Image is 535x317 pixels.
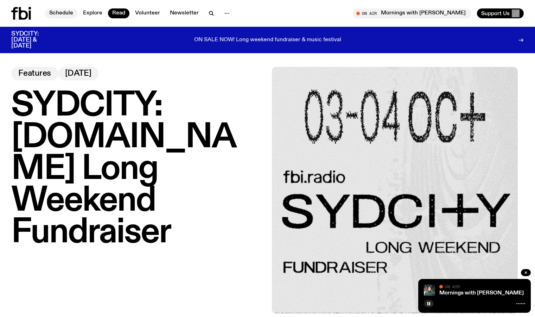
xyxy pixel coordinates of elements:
img: Radio presenter Ben Hansen sits in front of a wall of photos and an fbi radio sign. Film photo. B... [424,285,435,296]
a: Newsletter [166,8,203,18]
span: [DATE] [65,70,91,77]
a: Read [108,8,129,18]
a: Volunteer [131,8,164,18]
a: Explore [79,8,107,18]
span: On Air [445,284,460,289]
h3: SYDCITY: [DATE] & [DATE] [11,31,56,49]
h1: SYDCITY: [DOMAIN_NAME] Long Weekend Fundraiser [11,90,263,249]
a: Schedule [45,8,77,18]
button: On AirMornings with [PERSON_NAME] [353,8,471,18]
img: Black text on gray background. Reading top to bottom: 03-04 OCT. fbi.radio SYDCITY LONG WEEKEND F... [272,67,518,313]
a: Mornings with [PERSON_NAME] [439,290,524,296]
button: Support Us [477,8,524,18]
p: ON SALE NOW! Long weekend fundraiser & music festival [194,37,341,43]
span: Features [18,70,51,77]
span: Support Us [481,10,510,17]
